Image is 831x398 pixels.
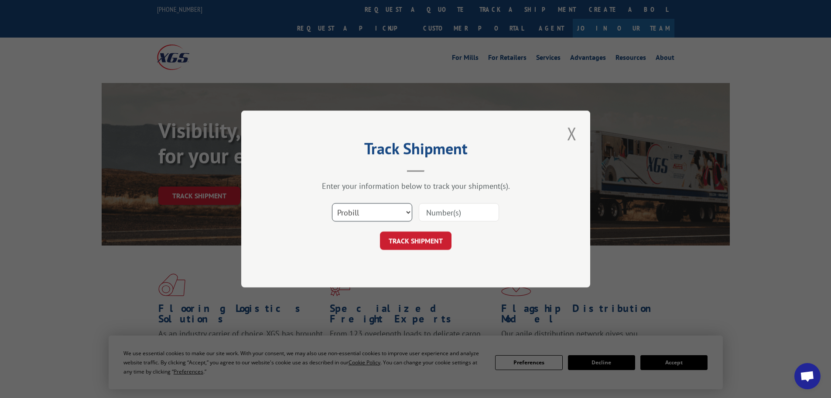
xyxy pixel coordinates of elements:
[564,121,579,145] button: Close modal
[285,142,547,159] h2: Track Shipment
[285,181,547,191] div: Enter your information below to track your shipment(s).
[380,232,451,250] button: TRACK SHIPMENT
[419,203,499,221] input: Number(s)
[794,363,821,389] a: Open chat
